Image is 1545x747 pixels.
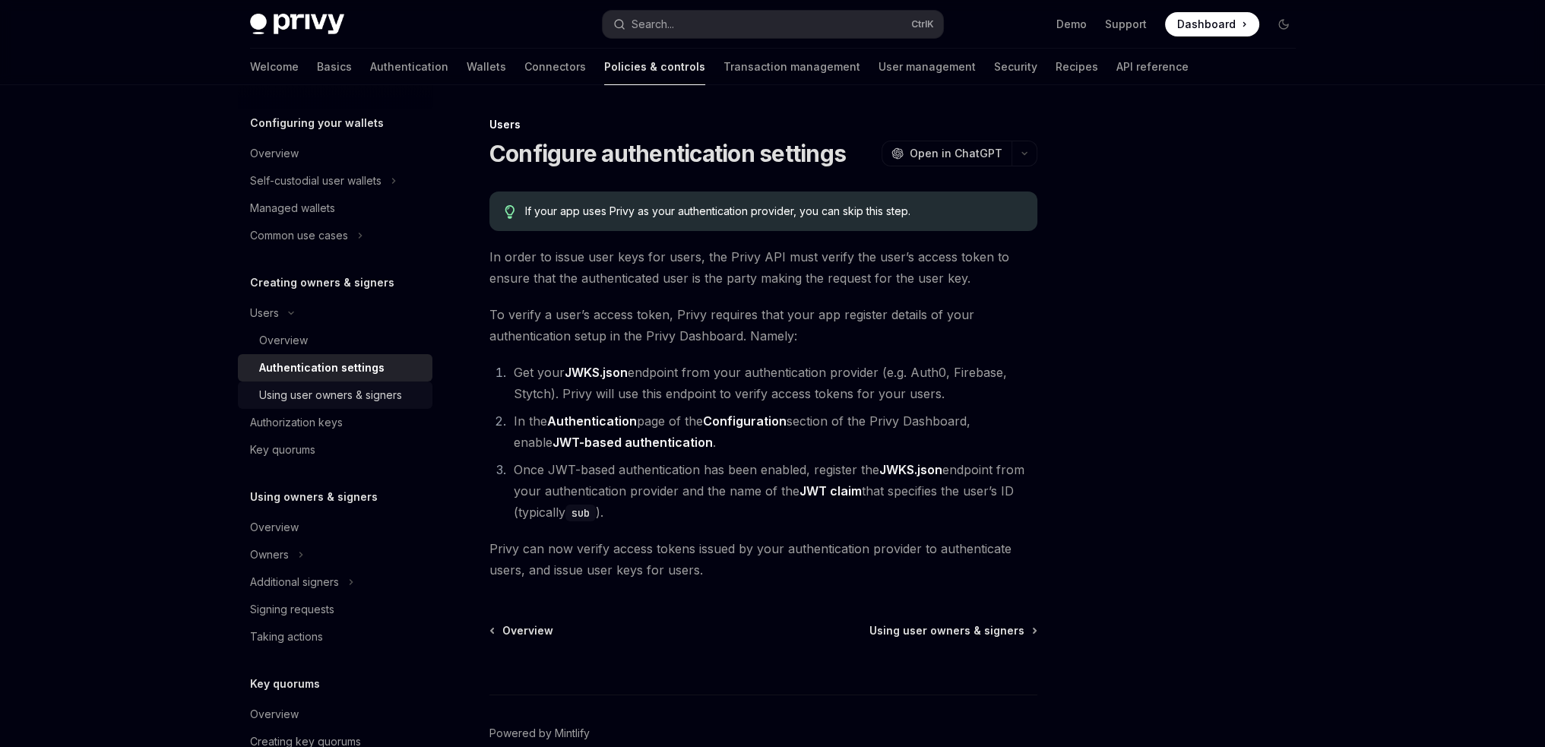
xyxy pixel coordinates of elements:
h5: Configuring your wallets [250,114,384,132]
li: Get your endpoint from your authentication provider (e.g. Auth0, Firebase, Stytch). Privy will us... [509,362,1037,404]
h1: Configure authentication settings [489,140,846,167]
div: Common use cases [250,226,348,245]
button: Search...CtrlK [603,11,943,38]
div: Owners [250,546,289,564]
a: Wallets [467,49,506,85]
a: Key quorums [238,436,432,464]
span: Ctrl K [911,18,934,30]
a: Powered by Mintlify [489,726,590,741]
div: Authorization keys [250,413,343,432]
div: Overview [250,144,299,163]
a: Overview [238,327,432,354]
div: Users [489,117,1037,132]
div: Additional signers [250,573,339,591]
div: Users [250,304,279,322]
div: Search... [632,15,674,33]
li: In the page of the section of the Privy Dashboard, enable . [509,410,1037,453]
div: Using user owners & signers [259,386,402,404]
a: Basics [317,49,352,85]
a: Demo [1056,17,1087,32]
code: sub [565,505,596,521]
a: Recipes [1056,49,1098,85]
strong: Configuration [703,413,787,429]
span: Open in ChatGPT [910,146,1002,161]
strong: Authentication [547,413,637,429]
div: Managed wallets [250,199,335,217]
a: Dashboard [1165,12,1259,36]
span: In order to issue user keys for users, the Privy API must verify the user’s access token to ensur... [489,246,1037,289]
a: Using user owners & signers [238,381,432,409]
div: Overview [259,331,308,350]
div: Taking actions [250,628,323,646]
div: Overview [250,518,299,537]
a: Overview [238,701,432,728]
button: Open in ChatGPT [882,141,1012,166]
a: Taking actions [238,623,432,650]
button: Toggle dark mode [1271,12,1296,36]
div: Key quorums [250,441,315,459]
a: Managed wallets [238,195,432,222]
a: Overview [238,140,432,167]
span: Privy can now verify access tokens issued by your authentication provider to authenticate users, ... [489,538,1037,581]
a: Overview [238,514,432,541]
a: Support [1105,17,1147,32]
h5: Using owners & signers [250,488,378,506]
span: Dashboard [1177,17,1236,32]
a: Authentication settings [238,354,432,381]
h5: Creating owners & signers [250,274,394,292]
svg: Tip [505,205,515,219]
div: Authentication settings [259,359,385,377]
a: Welcome [250,49,299,85]
a: Signing requests [238,596,432,623]
a: Using user owners & signers [869,623,1036,638]
strong: JWKS.json [879,462,942,477]
a: User management [879,49,976,85]
a: Security [994,49,1037,85]
a: Authorization keys [238,409,432,436]
div: Self-custodial user wallets [250,172,382,190]
h5: Key quorums [250,675,320,693]
a: Transaction management [723,49,860,85]
a: Overview [491,623,553,638]
a: Connectors [524,49,586,85]
a: Authentication [370,49,448,85]
div: If your app uses Privy as your authentication provider, you can skip this step. [525,204,1021,219]
li: Once JWT-based authentication has been enabled, register the endpoint from your authentication pr... [509,459,1037,523]
a: Policies & controls [604,49,705,85]
span: To verify a user’s access token, Privy requires that your app register details of your authentica... [489,304,1037,347]
strong: JWT-based authentication [552,435,713,450]
span: Overview [502,623,553,638]
div: Overview [250,705,299,723]
div: Signing requests [250,600,334,619]
strong: JWKS.json [565,365,628,380]
span: Using user owners & signers [869,623,1024,638]
strong: JWT claim [799,483,862,499]
a: API reference [1116,49,1189,85]
img: dark logo [250,14,344,35]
